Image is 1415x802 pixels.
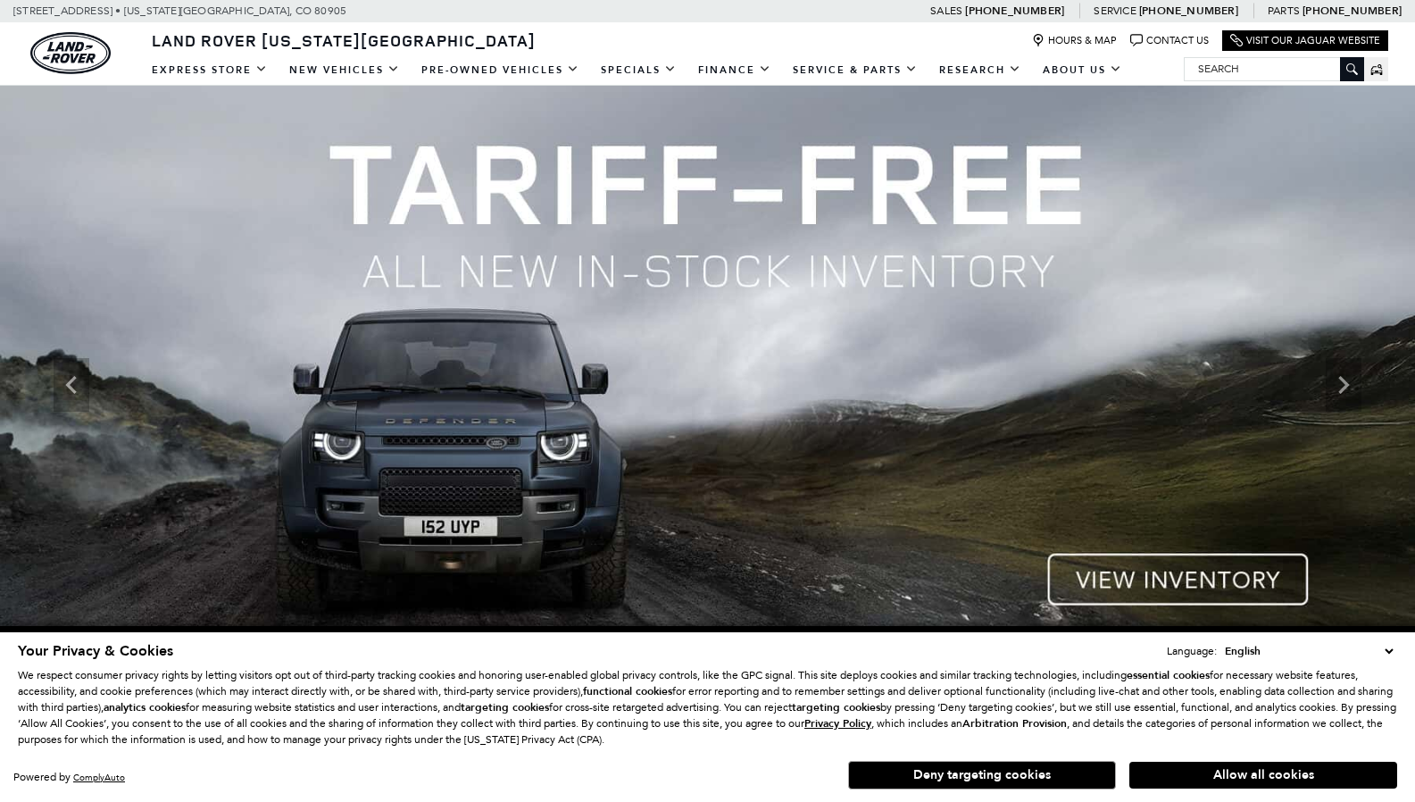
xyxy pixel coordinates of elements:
span: Sales [930,4,962,17]
a: [PHONE_NUMBER] [965,4,1064,18]
a: [PHONE_NUMBER] [1139,4,1238,18]
span: Land Rover [US_STATE][GEOGRAPHIC_DATA] [152,29,536,51]
a: New Vehicles [279,54,411,86]
u: Privacy Policy [804,716,871,731]
strong: targeting cookies [461,700,549,714]
div: Previous [54,358,89,412]
a: Privacy Policy [804,717,871,730]
img: Land Rover [30,32,111,74]
a: land-rover [30,32,111,74]
a: [STREET_ADDRESS] • [US_STATE][GEOGRAPHIC_DATA], CO 80905 [13,4,346,17]
a: Research [928,54,1032,86]
nav: Main Navigation [141,54,1133,86]
a: Service & Parts [782,54,928,86]
a: ComplyAuto [73,772,125,783]
a: Visit Our Jaguar Website [1230,34,1380,47]
span: Parts [1268,4,1300,17]
a: [PHONE_NUMBER] [1303,4,1402,18]
a: Finance [687,54,782,86]
select: Language Select [1220,642,1397,660]
span: Service [1094,4,1136,17]
button: Deny targeting cookies [848,761,1116,789]
button: Allow all cookies [1129,762,1397,789]
a: Contact Us [1130,34,1209,47]
div: Language: [1167,646,1217,656]
strong: Arbitration Provision [962,716,1067,731]
strong: targeting cookies [792,700,880,714]
a: Pre-Owned Vehicles [411,54,590,86]
a: Specials [590,54,687,86]
strong: analytics cookies [104,700,186,714]
strong: essential cookies [1127,668,1210,682]
a: EXPRESS STORE [141,54,279,86]
a: Hours & Map [1032,34,1117,47]
input: Search [1185,58,1363,79]
a: About Us [1032,54,1133,86]
div: Powered by [13,772,125,783]
p: We respect consumer privacy rights by letting visitors opt out of third-party tracking cookies an... [18,667,1397,748]
strong: functional cookies [583,684,672,698]
a: Land Rover [US_STATE][GEOGRAPHIC_DATA] [141,29,546,51]
span: Your Privacy & Cookies [18,641,173,661]
div: Next [1326,358,1361,412]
